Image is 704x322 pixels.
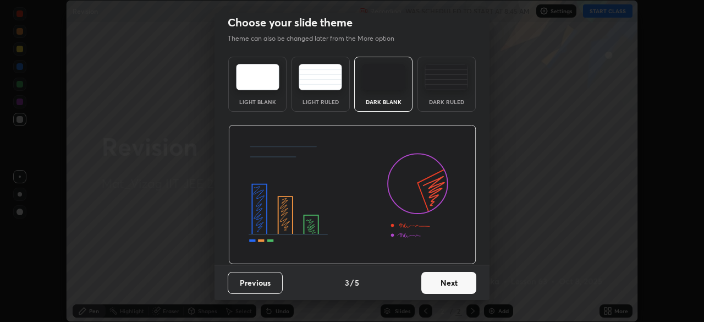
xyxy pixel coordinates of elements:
div: Light Ruled [299,99,343,105]
img: lightTheme.e5ed3b09.svg [236,64,279,90]
img: lightRuledTheme.5fabf969.svg [299,64,342,90]
div: Dark Blank [361,99,405,105]
h4: / [350,277,354,288]
div: Dark Ruled [425,99,469,105]
h4: 3 [345,277,349,288]
div: Light Blank [235,99,279,105]
h2: Choose your slide theme [228,15,353,30]
img: darkThemeBanner.d06ce4a2.svg [228,125,476,265]
button: Previous [228,272,283,294]
img: darkRuledTheme.de295e13.svg [425,64,468,90]
p: Theme can also be changed later from the More option [228,34,406,43]
h4: 5 [355,277,359,288]
button: Next [421,272,476,294]
img: darkTheme.f0cc69e5.svg [362,64,405,90]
